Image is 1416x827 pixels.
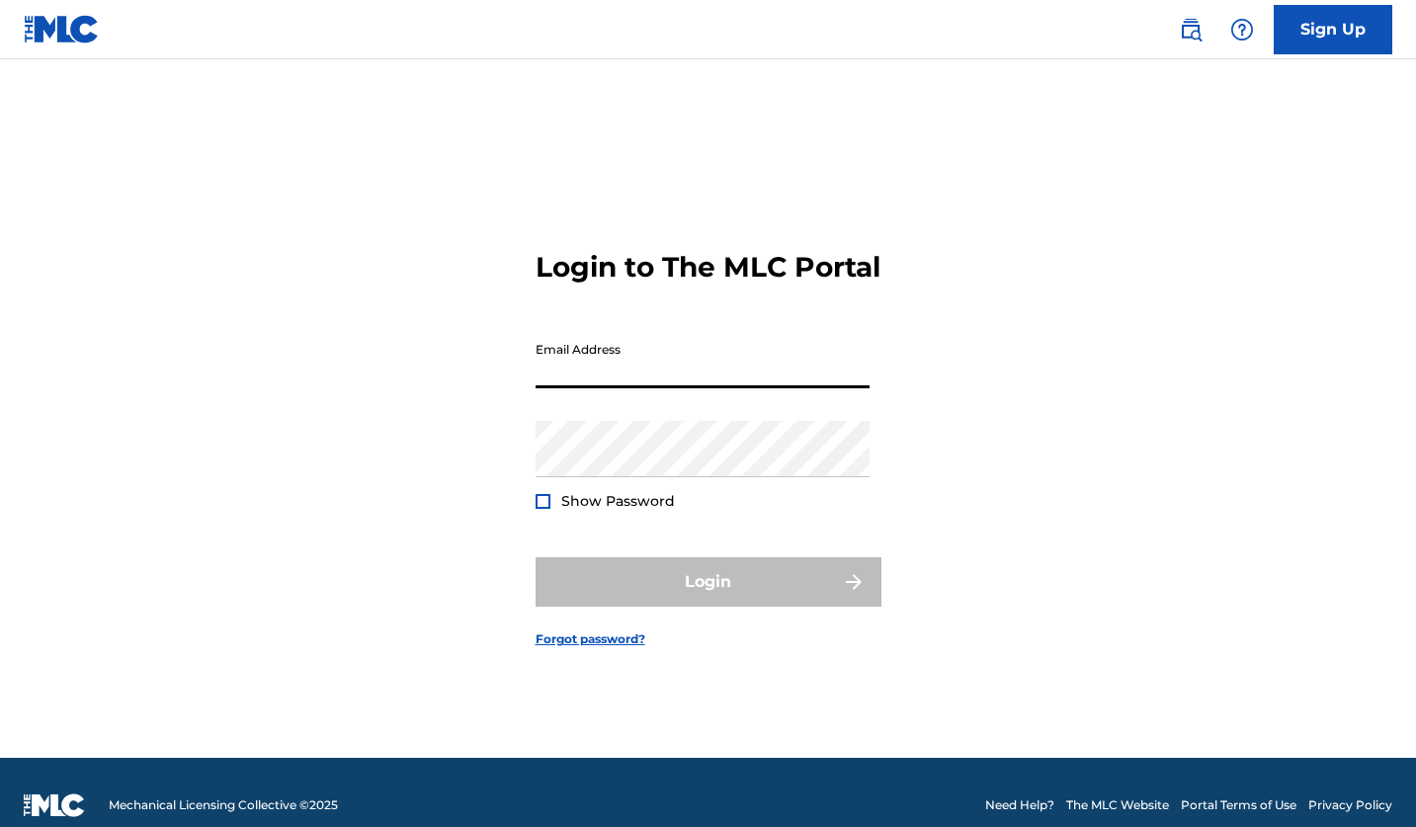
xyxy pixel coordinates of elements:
a: Public Search [1171,10,1210,49]
a: Sign Up [1274,5,1392,54]
img: MLC Logo [24,15,100,43]
a: Need Help? [985,796,1054,814]
a: Forgot password? [536,630,645,648]
img: logo [24,793,85,817]
a: Portal Terms of Use [1181,796,1296,814]
h3: Login to The MLC Portal [536,250,880,285]
iframe: Chat Widget [1317,732,1416,827]
a: The MLC Website [1066,796,1169,814]
img: help [1230,18,1254,41]
a: Privacy Policy [1308,796,1392,814]
span: Mechanical Licensing Collective © 2025 [109,796,338,814]
span: Show Password [561,492,675,510]
div: Help [1222,10,1262,49]
img: search [1179,18,1203,41]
